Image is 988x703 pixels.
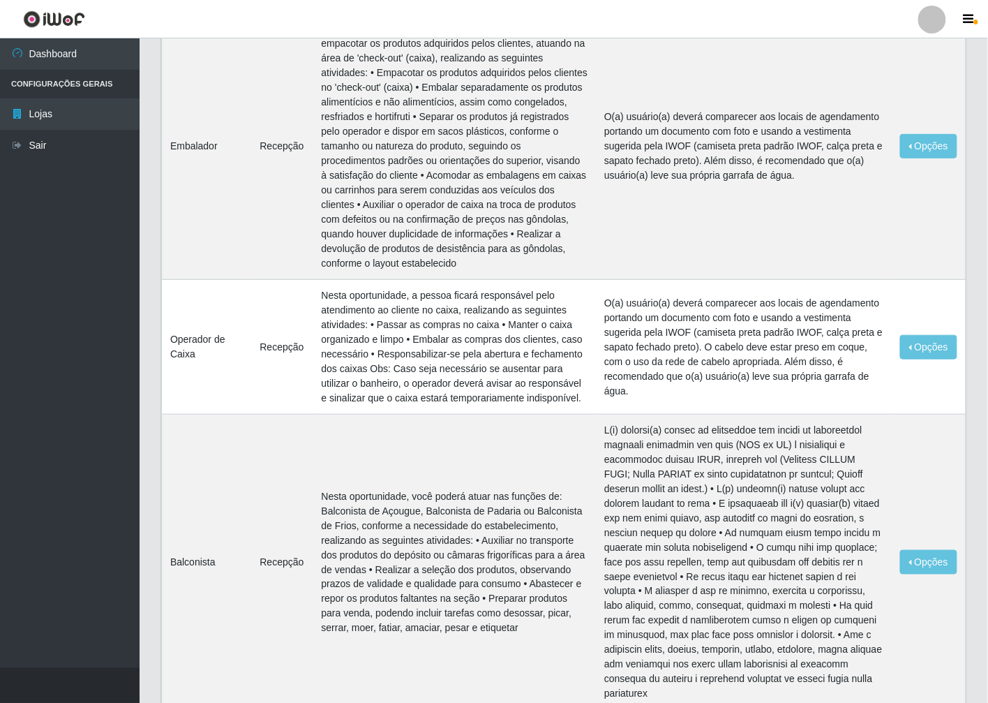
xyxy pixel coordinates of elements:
[900,550,957,575] button: Opções
[900,134,957,158] button: Opções
[596,280,892,415] td: O(a) usuário(a) deverá comparecer aos locais de agendamento portando um documento com foto e usan...
[900,335,957,360] button: Opções
[162,13,252,280] td: Embalador
[251,13,313,280] td: Recepção
[23,10,85,28] img: CoreUI Logo
[162,280,252,415] td: Operador de Caixa
[251,280,313,415] td: Recepção
[596,13,892,280] td: O(a) usuário(a) deverá comparecer aos locais de agendamento portando um documento com foto e usan...
[313,280,597,415] td: Nesta oportunidade, a pessoa ficará responsável pelo atendimento ao cliente no caixa, realizando ...
[313,13,597,280] td: Nesta oportunidade, a pessoa ficará responsável por empacotar os produtos adquiridos pelos client...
